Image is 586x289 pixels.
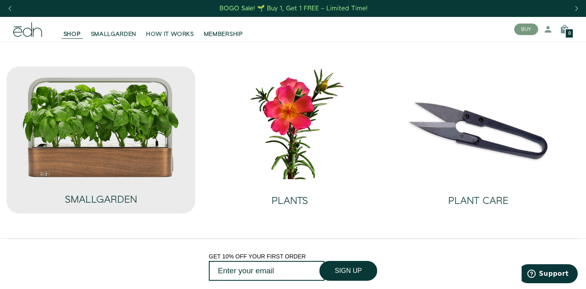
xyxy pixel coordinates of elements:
[199,20,248,38] a: MEMBERSHIP
[522,264,578,285] iframe: Opens a widget where you can find more information
[391,179,566,213] a: PLANT CARE
[209,261,324,280] input: Enter your email
[272,196,308,206] h2: PLANTS
[202,179,377,213] a: PLANTS
[319,261,377,281] button: SIGN UP
[568,31,571,36] span: 0
[204,30,243,38] span: MEMBERSHIP
[146,30,194,38] span: HOW IT WORKS
[91,30,137,38] span: SMALLGARDEN
[514,24,538,35] button: BUY
[59,20,86,38] a: SHOP
[65,194,137,205] h2: SMALLGARDEN
[22,178,180,212] a: SMALLGARDEN
[64,30,81,38] span: SHOP
[219,2,369,15] a: BOGO Sale! 🌱 Buy 1, Get 1 FREE – Limited Time!
[448,196,508,206] h2: PLANT CARE
[86,20,142,38] a: SMALLGARDEN
[141,20,198,38] a: HOW IT WORKS
[220,4,368,13] div: BOGO Sale! 🌱 Buy 1, Get 1 FREE – Limited Time!
[209,253,306,260] span: GET 10% OFF YOUR FIRST ORDER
